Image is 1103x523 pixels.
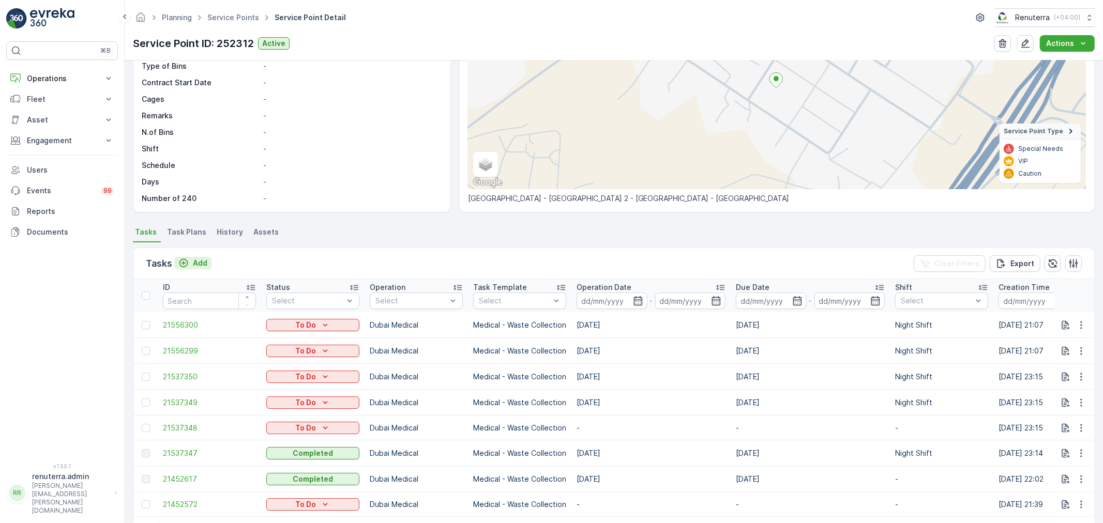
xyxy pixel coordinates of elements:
button: Actions [1040,35,1095,52]
p: Events [27,186,95,196]
p: Operations [27,73,97,84]
input: dd/mm/yyyy [999,293,1069,309]
p: [GEOGRAPHIC_DATA] - [GEOGRAPHIC_DATA] 2 - [GEOGRAPHIC_DATA] - [GEOGRAPHIC_DATA] [468,193,1086,204]
a: Layers [474,153,497,176]
input: dd/mm/yyyy [736,293,807,309]
p: Users [27,165,114,175]
button: Asset [6,110,118,130]
p: Dubai Medical [370,423,463,433]
p: Dubai Medical [370,474,463,484]
p: Type of Bins [142,61,259,71]
p: To Do [295,346,316,356]
div: Toggle Row Selected [142,500,150,509]
p: Night Shift [895,397,988,408]
button: Active [258,37,290,50]
a: 21556299 [163,346,256,356]
p: Caution [1018,170,1041,178]
span: History [217,227,243,237]
p: Select [375,296,447,306]
span: Assets [253,227,279,237]
a: 21537348 [163,423,256,433]
img: Screenshot_2024-07-26_at_13.33.01.png [995,12,1011,23]
p: Operation Date [577,282,631,293]
p: - [263,144,440,154]
p: Night Shift [895,346,988,356]
span: Service Point Detail [273,12,348,23]
p: Special Needs [1018,145,1063,153]
span: 21556300 [163,320,256,330]
button: Export [990,255,1040,272]
p: ID [163,282,170,293]
button: To Do [266,396,359,409]
img: logo_light-DOdMpM7g.png [30,8,74,29]
p: Asset [27,115,97,125]
p: To Do [295,397,316,408]
p: - [895,474,988,484]
div: Toggle Row Selected [142,449,150,457]
td: [DATE] [571,338,731,364]
p: - [263,127,440,137]
p: - [809,295,812,307]
p: Dubai Medical [370,448,463,458]
p: ( +04:00 ) [1054,13,1080,22]
span: v 1.50.1 [6,463,118,469]
div: Toggle Row Selected [142,424,150,432]
a: Documents [6,222,118,242]
td: [DATE] [571,390,731,416]
td: [DATE] [571,440,731,466]
button: To Do [266,371,359,383]
p: Completed [293,474,333,484]
p: Select [479,296,550,306]
p: Status [266,282,290,293]
button: Fleet [6,89,118,110]
td: [DATE] [731,440,890,466]
p: - [263,61,440,71]
div: Toggle Row Selected [142,398,150,407]
button: Add [174,257,211,269]
p: Operation [370,282,405,293]
p: N.of Bins [142,127,259,137]
p: Night Shift [895,372,988,382]
p: Cages [142,94,259,104]
span: 21537349 [163,397,256,408]
p: - [263,78,440,88]
a: 21537347 [163,448,256,458]
p: To Do [295,423,316,433]
p: Clear Filters [934,258,979,269]
p: To Do [295,320,316,330]
a: 21452572 [163,499,256,510]
p: Medical - Waste Collection [473,320,566,330]
button: Completed [266,447,359,459]
button: To Do [266,345,359,357]
p: Reports [27,206,114,217]
div: Toggle Row Selected [142,347,150,355]
a: 21537350 [163,372,256,382]
img: logo [6,8,27,29]
a: Events99 [6,180,118,201]
td: - [731,492,890,517]
input: dd/mm/yyyy [814,293,885,309]
td: - [731,416,890,440]
p: Dubai Medical [370,320,463,330]
p: Fleet [27,94,97,104]
p: Creation Time [999,282,1050,293]
p: Night Shift [895,320,988,330]
div: Toggle Row Selected [142,321,150,329]
img: Google [471,176,505,189]
button: RRrenuterra.admin[PERSON_NAME][EMAIL_ADDRESS][PERSON_NAME][DOMAIN_NAME] [6,471,118,515]
a: Planning [162,13,192,22]
p: Active [262,38,285,49]
p: Medical - Waste Collection [473,423,566,433]
p: Select [901,296,972,306]
td: [DATE] [731,364,890,390]
p: Renuterra [1015,12,1050,23]
span: Service Point Type [1004,127,1063,135]
p: Contract Start Date [142,78,259,88]
p: Medical - Waste Collection [473,372,566,382]
p: Actions [1046,38,1074,49]
button: To Do [266,319,359,331]
td: [DATE] [571,312,731,338]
